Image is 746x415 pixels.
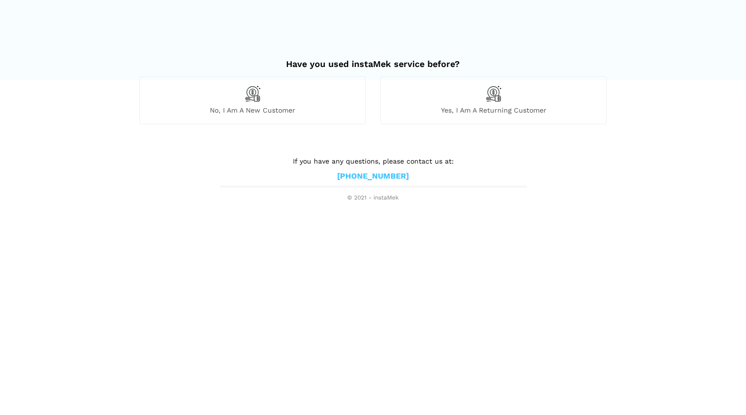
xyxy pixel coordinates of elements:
span: Yes, I am a returning customer [381,106,606,115]
span: No, I am a new customer [140,106,365,115]
p: If you have any questions, please contact us at: [220,156,526,166]
a: [PHONE_NUMBER] [337,171,409,182]
h2: Have you used instaMek service before? [139,49,607,69]
span: © 2021 - instaMek [220,194,526,202]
